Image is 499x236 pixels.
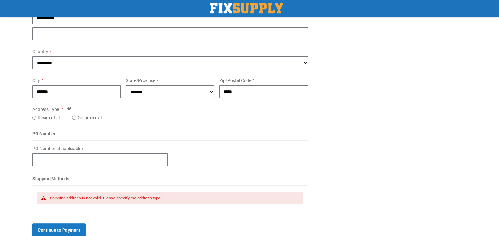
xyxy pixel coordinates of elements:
[126,78,155,83] span: State/Province
[210,3,283,13] img: Fix Industrial Supply
[32,107,59,112] span: Address Type
[32,176,308,185] div: Shipping Methods
[32,78,40,83] span: City
[32,130,308,140] div: PO Number
[78,115,101,121] label: Commercial
[32,146,83,151] span: PO Number (if applicable)
[38,227,80,233] span: Continue to Payment
[219,78,251,83] span: Zip/Postal Code
[50,196,297,201] div: Shipping address is not valid. Please specify the address type.
[210,3,283,13] a: store logo
[38,115,59,121] label: Residential
[32,49,48,54] span: Country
